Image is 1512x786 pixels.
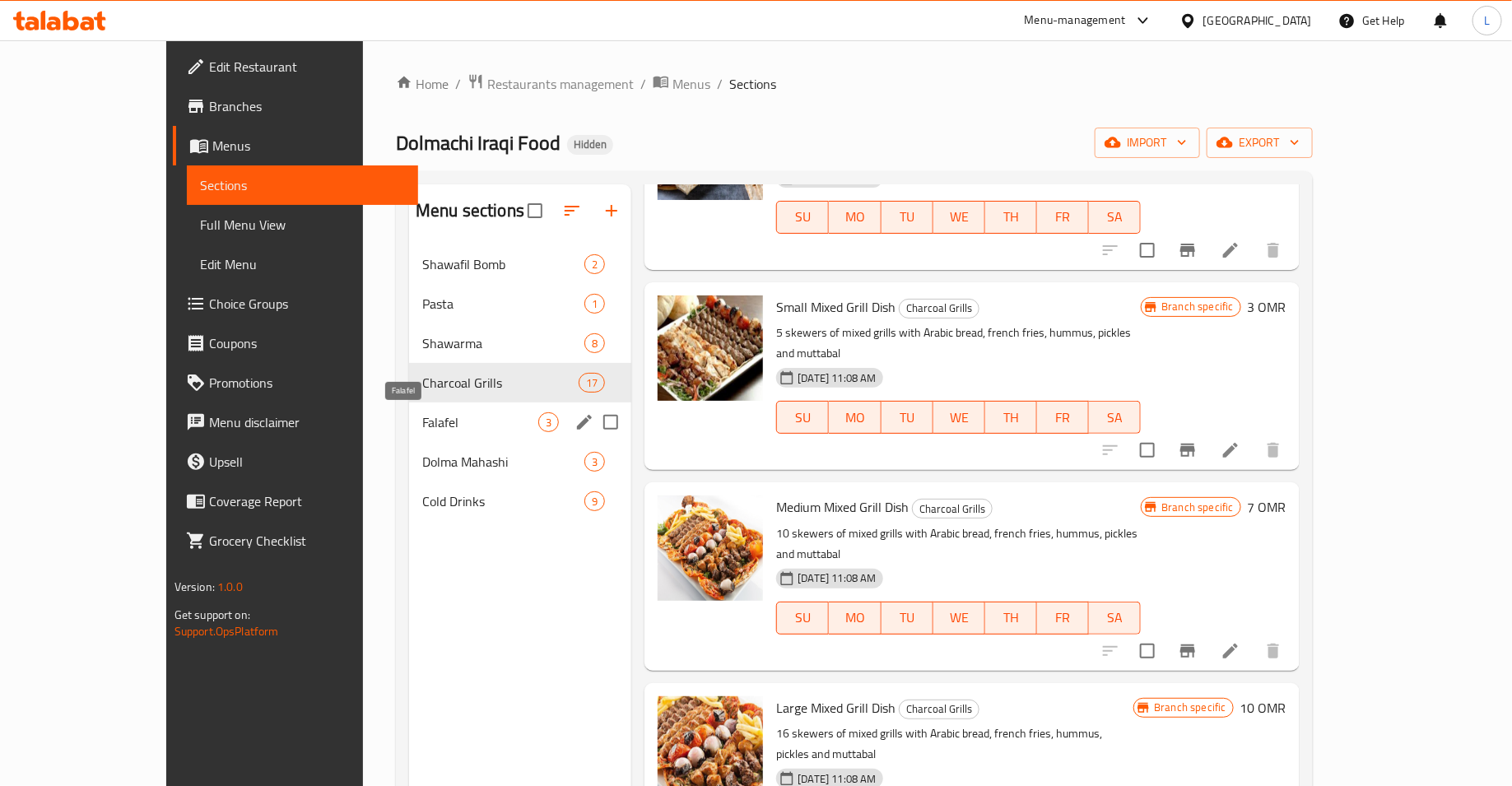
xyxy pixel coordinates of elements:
[899,299,979,319] div: Charcoal Grills
[776,401,829,434] button: SU
[1155,500,1240,515] span: Branch specific
[985,201,1037,234] button: TH
[579,373,605,393] div: items
[1130,233,1165,267] span: Select to update
[173,402,419,442] a: Menu disclaimer
[672,74,710,94] span: Menus
[585,494,604,509] span: 9
[1484,12,1490,30] span: L
[173,481,419,521] a: Coverage Report
[585,257,604,272] span: 2
[1037,602,1089,635] button: FR
[791,570,882,586] span: [DATE] 11:08 AM
[422,412,538,432] span: Falafel
[784,205,822,229] span: SU
[1221,440,1240,460] a: Edit menu item
[1037,201,1089,234] button: FR
[422,294,584,314] span: Pasta
[1147,700,1232,715] span: Branch specific
[422,491,584,511] div: Cold Drinks
[187,165,419,205] a: Sections
[585,454,604,470] span: 3
[396,74,449,94] a: Home
[776,295,896,319] span: Small Mixed Grill Dish
[552,191,592,230] span: Sort sections
[173,363,419,402] a: Promotions
[1096,406,1134,430] span: SA
[584,254,605,274] div: items
[1207,128,1313,158] button: export
[209,452,406,472] span: Upsell
[584,333,605,353] div: items
[1155,299,1240,314] span: Branch specific
[658,295,763,401] img: Small Mixed Grill Dish
[940,606,979,630] span: WE
[585,296,604,312] span: 1
[1254,230,1293,270] button: delete
[658,495,763,601] img: Medium Mixed Grill Dish
[212,136,406,156] span: Menus
[422,452,584,472] span: Dolma Mahashi
[1044,606,1082,630] span: FR
[567,137,613,151] span: Hidden
[933,602,985,635] button: WE
[187,205,419,244] a: Full Menu View
[173,521,419,560] a: Grocery Checklist
[776,201,829,234] button: SU
[992,205,1030,229] span: TH
[829,201,881,234] button: MO
[209,531,406,551] span: Grocery Checklist
[940,205,979,229] span: WE
[538,412,559,432] div: items
[1220,133,1300,153] span: export
[422,373,579,393] span: Charcoal Grills
[173,47,419,86] a: Edit Restaurant
[173,442,419,481] a: Upsell
[640,74,646,94] li: /
[1044,406,1082,430] span: FR
[173,126,419,165] a: Menus
[209,491,406,511] span: Coverage Report
[985,602,1037,635] button: TH
[1168,631,1207,671] button: Branch-specific-item
[1096,606,1134,630] span: SA
[173,86,419,126] a: Branches
[409,481,631,521] div: Cold Drinks9
[776,695,896,720] span: Large Mixed Grill Dish
[409,284,631,323] div: Pasta1
[717,74,723,94] li: /
[174,576,215,598] span: Version:
[933,401,985,434] button: WE
[829,401,881,434] button: MO
[539,415,558,430] span: 3
[579,375,604,391] span: 17
[1044,205,1082,229] span: FR
[1089,201,1141,234] button: SA
[584,491,605,511] div: items
[572,410,597,435] button: edit
[882,401,933,434] button: TU
[396,124,561,161] span: Dolmachi Iraqi Food
[518,193,552,228] span: Select all sections
[422,254,584,274] span: Shawafil Bomb
[829,602,881,635] button: MO
[913,500,992,519] span: Charcoal Grills
[776,323,1141,364] p: 5 skewers of mixed grills with Arabic bread, french fries, hummus, pickles and muttabal
[1254,430,1293,470] button: delete
[1254,631,1293,671] button: delete
[776,602,829,635] button: SU
[567,135,613,155] div: Hidden
[487,74,634,94] span: Restaurants management
[1089,401,1141,434] button: SA
[835,205,874,229] span: MO
[653,73,710,95] a: Menus
[1240,696,1286,719] h6: 10 OMR
[992,406,1030,430] span: TH
[200,254,406,274] span: Edit Menu
[209,96,406,116] span: Branches
[899,700,979,719] div: Charcoal Grills
[900,299,979,318] span: Charcoal Grills
[422,333,584,353] div: Shawarma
